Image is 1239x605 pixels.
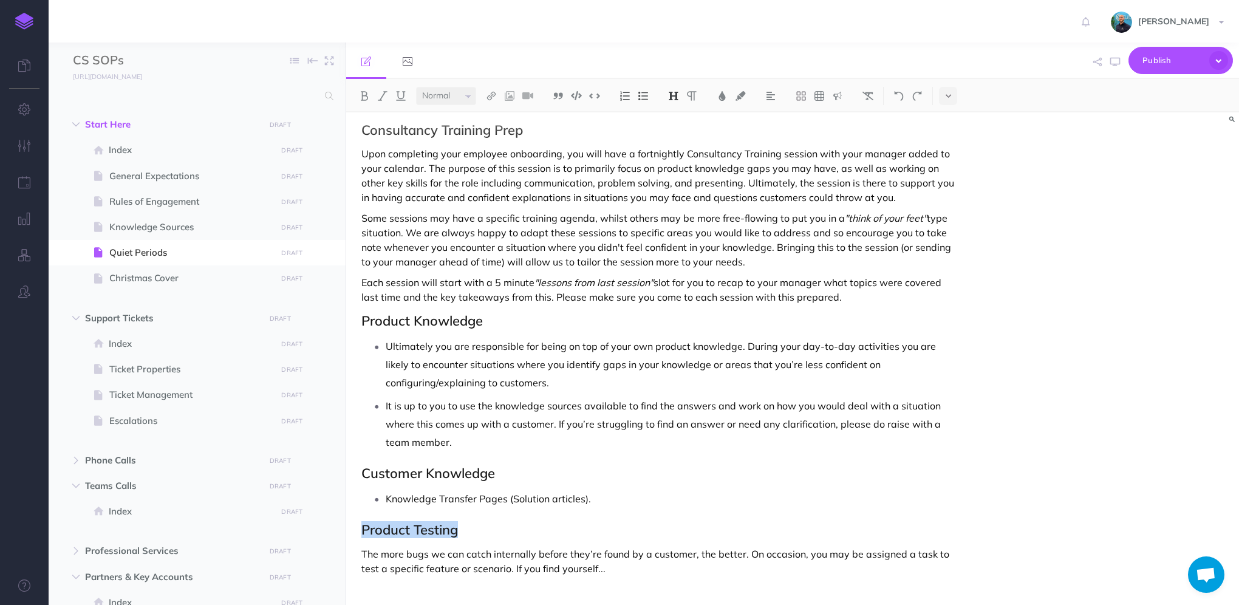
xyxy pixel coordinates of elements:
[359,91,370,101] img: Bold button
[270,482,291,490] small: DRAFT
[85,570,258,584] span: Partners & Key Accounts
[277,169,307,183] button: DRAFT
[361,547,956,576] p: The more bugs we can catch internally before they’re found by a customer, the better. On occasion...
[281,198,302,206] small: DRAFT
[277,195,307,209] button: DRAFT
[73,72,142,81] small: [URL][DOMAIN_NAME]
[1142,51,1203,70] span: Publish
[281,366,302,374] small: DRAFT
[361,123,956,137] h2: Consultancy Training Prep
[109,362,273,377] span: Ticket Properties
[361,146,956,205] p: Upon completing your employee onboarding, you will have a fortnightly Consultancy Training sessio...
[717,91,728,101] img: Text color button
[265,312,295,326] button: DRAFT
[395,91,406,101] img: Underline button
[270,315,291,323] small: DRAFT
[85,453,258,468] span: Phone Calls
[85,311,258,326] span: Support Tickets
[281,275,302,282] small: DRAFT
[73,85,318,107] input: Search
[386,490,956,508] p: Knowledge Transfer Pages (Solution articles).
[270,573,291,581] small: DRAFT
[109,143,273,157] span: Index
[571,91,582,100] img: Code block button
[109,194,273,209] span: Rules of Engagement
[277,505,307,519] button: DRAFT
[814,91,825,101] img: Create table button
[386,337,956,392] p: Ultimately you are responsible for being on top of your own product knowledge. During your day-to...
[589,91,600,100] img: Inline code button
[109,271,273,285] span: Christmas Cover
[845,212,927,224] em: "think of your feet"
[765,91,776,101] img: Alignment dropdown menu button
[735,91,746,101] img: Text background color button
[265,479,295,493] button: DRAFT
[361,313,956,328] h2: Product Knowledge
[686,91,697,101] img: Paragraph button
[619,91,630,101] img: Ordered list button
[638,91,649,101] img: Unordered list button
[270,457,291,465] small: DRAFT
[912,91,923,101] img: Redo
[277,143,307,157] button: DRAFT
[1128,47,1233,74] button: Publish
[109,414,273,428] span: Escalations
[893,91,904,101] img: Undo
[85,544,258,558] span: Professional Services
[277,414,307,428] button: DRAFT
[281,224,302,231] small: DRAFT
[270,121,291,129] small: DRAFT
[361,211,956,269] p: Some sessions may have a specific training agenda, whilst others may be more free-flowing to put ...
[832,91,843,101] img: Callout dropdown menu button
[109,169,273,183] span: General Expectations
[277,246,307,260] button: DRAFT
[361,466,956,480] h2: Customer Knowledge
[277,363,307,377] button: DRAFT
[862,91,873,101] img: Clear styles button
[265,454,295,468] button: DRAFT
[281,146,302,154] small: DRAFT
[281,340,302,348] small: DRAFT
[281,508,302,516] small: DRAFT
[270,547,291,555] small: DRAFT
[1111,12,1132,33] img: 925838e575eb33ea1a1ca055db7b09b0.jpg
[265,118,295,132] button: DRAFT
[265,570,295,584] button: DRAFT
[73,52,216,70] input: Documentation Name
[85,117,258,132] span: Start Here
[361,522,956,537] h2: Product Testing
[553,91,564,101] img: Blockquote button
[668,91,679,101] img: Headings dropdown button
[386,397,956,451] p: It is up to you to use the knowledge sources available to find the answers and work on how you wo...
[281,249,302,257] small: DRAFT
[277,337,307,351] button: DRAFT
[534,276,654,289] em: "lessons from last session"
[361,275,956,304] p: Each session will start with a 5 minute slot for you to recap to your manager what topics were co...
[277,220,307,234] button: DRAFT
[277,388,307,402] button: DRAFT
[1132,16,1215,27] span: [PERSON_NAME]
[281,173,302,180] small: DRAFT
[49,70,154,82] a: [URL][DOMAIN_NAME]
[109,245,273,260] span: Quiet Periods
[486,91,497,101] img: Link button
[281,391,302,399] small: DRAFT
[15,13,33,30] img: logo-mark.svg
[109,337,273,351] span: Index
[109,388,273,402] span: Ticket Management
[377,91,388,101] img: Italic button
[522,91,533,101] img: Add video button
[265,544,295,558] button: DRAFT
[277,272,307,285] button: DRAFT
[1188,556,1224,593] div: Open chat
[85,479,258,493] span: Teams Calls
[109,220,273,234] span: Knowledge Sources
[281,417,302,425] small: DRAFT
[109,504,273,519] span: Index
[504,91,515,101] img: Add image button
